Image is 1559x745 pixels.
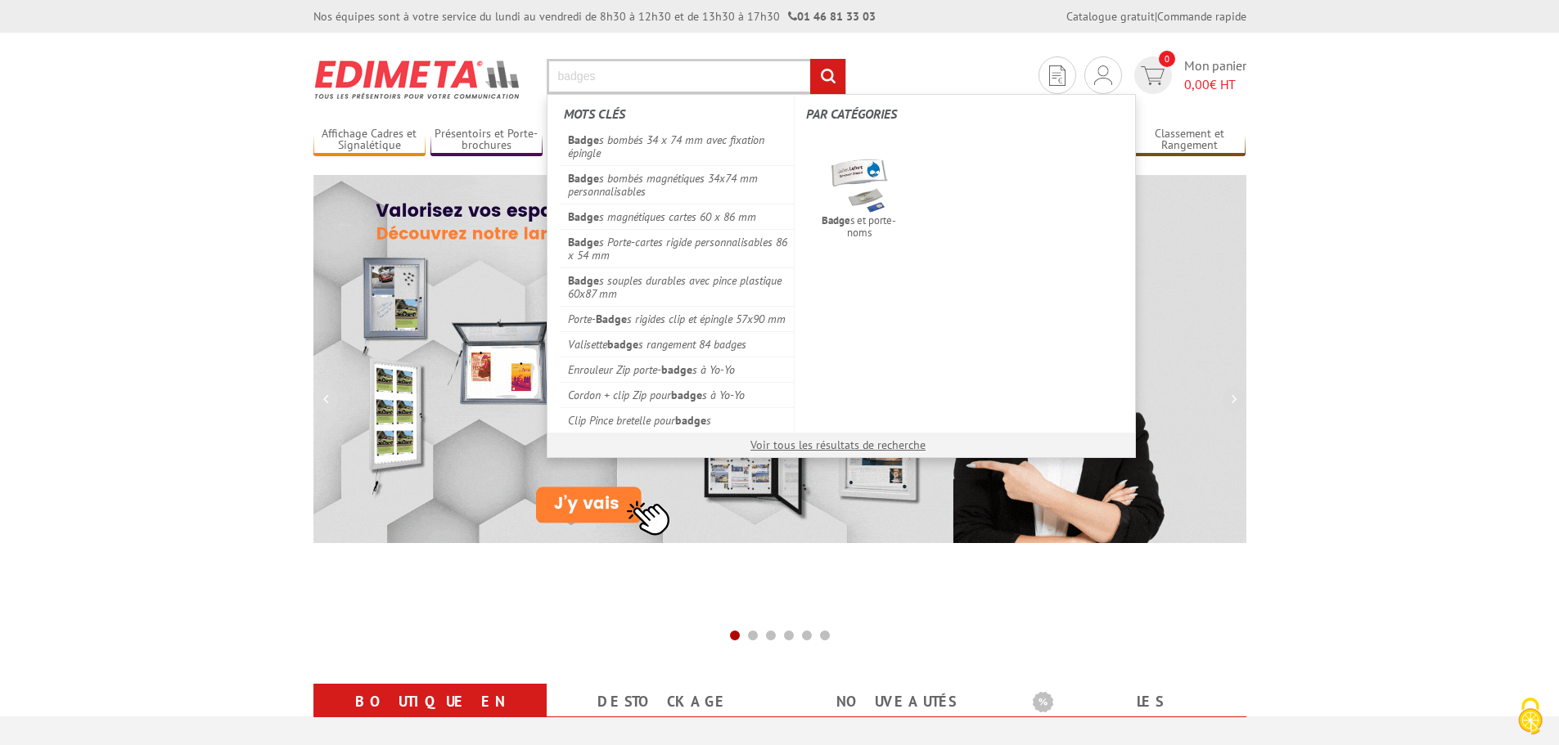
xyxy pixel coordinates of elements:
input: Rechercher un produit ou une référence... [547,59,846,94]
a: Voir tous les résultats de recherche [750,438,926,452]
img: Présentoir, panneau, stand - Edimeta - PLV, affichage, mobilier bureau, entreprise [313,49,522,110]
em: Badge [568,235,599,249]
em: Badge [596,312,627,326]
a: Présentoirs et Porte-brochures [430,127,543,154]
strong: 01 46 81 33 03 [788,9,876,24]
a: Badges magnétiques cartes 60 x 86 mm [560,204,795,229]
span: 0,00 [1184,76,1210,92]
a: Commande rapide [1157,9,1246,24]
em: Badge [568,273,599,288]
em: badge [671,388,702,402]
b: Les promotions [1033,687,1237,720]
em: badge [675,413,706,428]
em: Badge [568,171,599,186]
a: Valisettebadges rangement 84 badges [560,331,795,357]
span: 0 [1159,51,1175,67]
div: | [1066,8,1246,25]
a: Catalogue gratuit [1066,9,1155,24]
input: rechercher [810,59,845,94]
a: Badges et porte-noms [806,141,912,245]
button: Cookies (fenêtre modale) [1502,689,1559,745]
div: Nos équipes sont à votre service du lundi au vendredi de 8h30 à 12h30 et de 13h30 à 17h30 [313,8,876,25]
em: Badge [822,213,850,227]
a: Badges bombés magnétiques 34x74 mm personnalisables [560,165,795,204]
img: devis rapide [1141,66,1165,85]
img: Cookies (fenêtre modale) [1510,696,1551,737]
a: Badges souples durables avec pince plastique 60x87 mm [560,267,795,306]
em: Badge [568,209,599,224]
span: Mon panier [1184,56,1246,94]
em: badge [607,337,638,352]
img: devis rapide [1094,65,1112,85]
a: Affichage Cadres et Signalétique [313,127,426,154]
label: Par catégories [806,96,1122,132]
span: € HT [1184,75,1246,94]
em: badge [661,362,692,377]
a: Cordon + clip Zip pourbadges à Yo-Yo [560,382,795,407]
a: nouveautés [800,687,994,716]
span: Mots clés [564,105,625,122]
em: Badge [568,132,599,147]
span: s et porte-noms [811,214,907,239]
img: badges.png [825,146,893,214]
a: Porte-Badges rigides clip et épingle 57x90 mm [560,306,795,331]
a: Clip Pince bretelle pourbadges [560,407,795,433]
a: Classement et Rangement [1133,127,1246,154]
a: Enrouleur Zip porte-badges à Yo-Yo [560,357,795,382]
a: devis rapide 0 Mon panier 0,00€ HT [1130,56,1246,94]
div: Rechercher un produit ou une référence... [547,94,1136,458]
a: Badges bombés 34 x 74 mm avec fixation épingle [560,128,795,165]
a: Badges Porte-cartes rigide personnalisables 86 x 54 mm [560,229,795,267]
a: Destockage [566,687,760,716]
img: devis rapide [1049,65,1066,86]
